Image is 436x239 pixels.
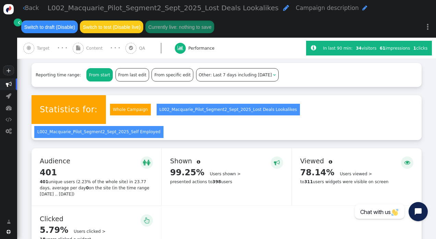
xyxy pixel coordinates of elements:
[6,93,11,99] span: 
[80,21,143,33] button: Switch to test (Disable live)
[125,38,175,59] a:  QA
[170,179,283,185] div: presented actions to users
[323,45,354,51] div: In last 90 min:
[283,4,289,11] span: 
[48,4,279,12] span: L002_Macquarie_Pilot_Segment2_Sept_2025_Lost Deals Lookalikes
[129,46,133,50] span: 
[74,229,106,234] a: Users clicked >
[37,45,52,51] span: Target
[329,160,332,164] span: 
[170,157,195,165] span: Shown
[86,186,89,190] b: 0
[210,172,241,176] a: Users shown >
[273,73,276,77] span: 
[296,4,359,11] span: Campaign description
[6,81,12,87] span: 
[311,45,316,51] span: 
[380,46,386,51] b: 61
[420,17,436,37] a: ⋮
[73,38,125,59] a:  Content · · ·
[40,215,67,223] span: Clicked
[23,38,73,59] a:  Target · · ·
[170,168,204,177] span: 99.25%
[116,68,149,81] div: From last edit
[300,179,413,185] div: to users widgets were visible on screen
[21,21,78,33] button: Switch to draft (Disable)
[34,126,163,138] a: L002_Macquarie_Pilot_Segment2_Sept_2025_Self Employed
[362,5,367,11] span: 
[300,168,335,177] span: 78.14%
[110,104,151,116] a: Whole Campaign
[274,158,280,167] span: 
[197,160,200,164] span: 
[143,158,146,167] span: 
[36,72,85,78] div: Reporting time range:
[6,105,12,111] span: 
[5,116,12,122] span: 
[23,5,25,11] span: 
[300,157,327,165] span: Viewed
[340,172,372,176] a: Users viewed >
[199,73,212,77] span: Other:
[7,219,11,225] span: 
[157,104,300,116] a: L002_Macquarie_Pilot_Segment2_Sept_2025_Lost Deals Lookalikes
[23,4,39,12] a: Back
[40,168,57,177] span: 401
[86,45,105,51] span: Content
[152,68,193,81] div: From specific edit
[110,44,120,52] div: · · ·
[76,46,80,50] span: 
[189,45,217,51] span: Performance
[404,158,410,167] span: 
[380,46,410,51] span: impressions
[213,179,221,184] b: 398
[7,230,11,234] span: 
[139,45,148,51] span: QA
[413,46,427,51] span: clicks
[3,216,15,227] a: 
[354,45,378,51] div: visitors
[27,46,31,50] span: 
[58,44,68,52] div: · · ·
[40,179,153,197] div: unique users (2.23% of the whole site) in 23.77 days, average per day on the site (in the time ra...
[3,4,14,14] img: logo-icon.svg
[40,179,48,184] b: 401
[40,225,68,235] span: 5.79%
[413,46,416,51] b: 1
[213,73,272,77] span: Last 7 days including [DATE]
[40,157,74,165] span: Audience
[14,18,22,26] a: 
[304,179,313,184] b: 311
[18,20,20,26] span: 
[32,95,106,124] div: Statistics for:
[178,46,183,50] span: 
[5,128,12,134] span: 
[87,68,113,81] div: From start
[144,216,150,225] span: 
[356,46,362,51] b: 34
[175,38,228,59] a:  Performance
[3,65,14,75] a: +
[146,158,150,167] span: 
[145,21,214,33] button: Currently live: nothing to save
